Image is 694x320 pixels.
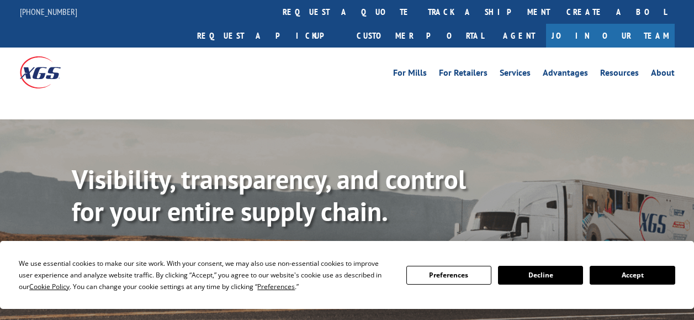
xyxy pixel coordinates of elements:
[72,162,466,228] b: Visibility, transparency, and control for your entire supply chain.
[500,69,531,81] a: Services
[439,69,488,81] a: For Retailers
[492,24,546,48] a: Agent
[651,69,675,81] a: About
[393,69,427,81] a: For Mills
[257,282,295,291] span: Preferences
[29,282,70,291] span: Cookie Policy
[406,266,491,285] button: Preferences
[590,266,675,285] button: Accept
[546,24,675,48] a: Join Our Team
[19,258,393,292] div: We use essential cookies to make our site work. With your consent, we may also use non-essential ...
[348,24,492,48] a: Customer Portal
[600,69,639,81] a: Resources
[189,24,348,48] a: Request a pickup
[543,69,588,81] a: Advantages
[20,6,77,17] a: [PHONE_NUMBER]
[498,266,583,285] button: Decline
